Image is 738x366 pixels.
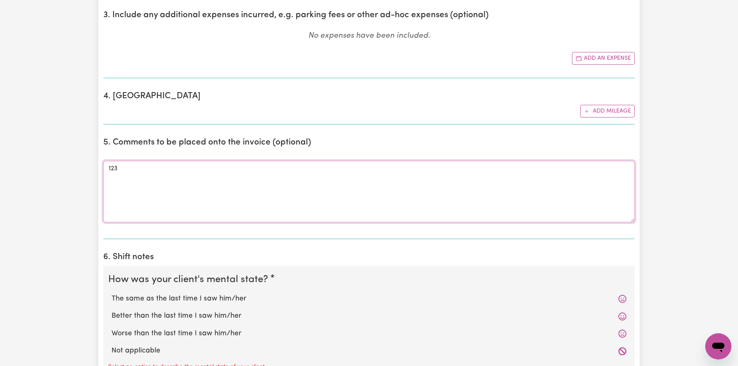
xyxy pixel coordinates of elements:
[580,105,635,117] button: Add mileage
[103,252,635,262] h2: 6. Shift notes
[108,272,271,287] legend: How was your client's mental state?
[572,52,635,65] button: Add another expense
[103,138,635,148] h2: 5. Comments to be placed onto the invoice (optional)
[705,333,731,359] iframe: Button to launch messaging window
[112,346,626,356] label: Not applicable
[103,91,635,102] h2: 4. [GEOGRAPHIC_DATA]
[103,161,635,222] textarea: 123
[112,311,626,321] label: Better than the last time I saw him/her
[112,294,626,304] label: The same as the last time I saw him/her
[103,10,635,20] h2: 3. Include any additional expenses incurred, e.g. parking fees or other ad-hoc expenses (optional)
[112,328,626,339] label: Worse than the last time I saw him/her
[308,32,430,40] em: No expenses have been included.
